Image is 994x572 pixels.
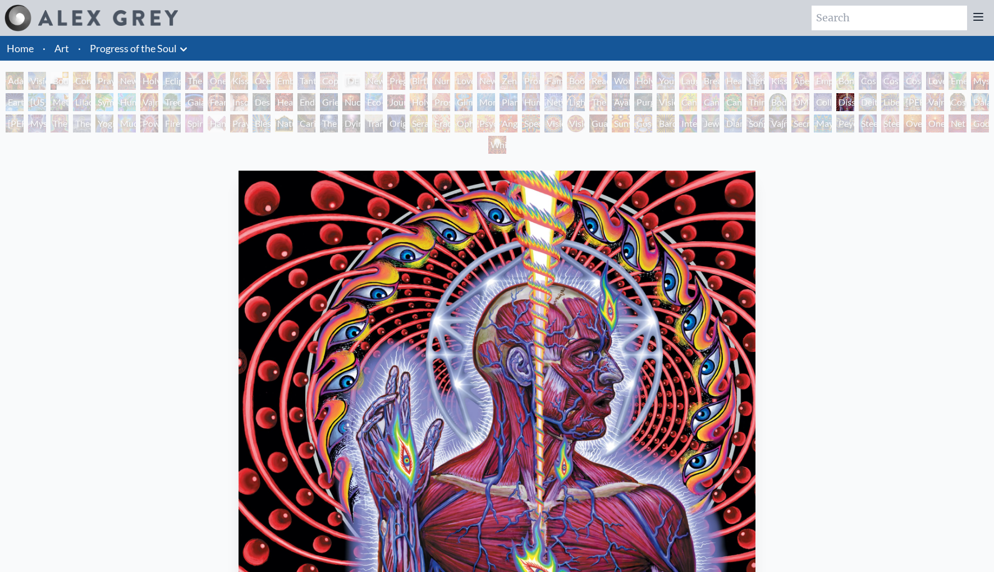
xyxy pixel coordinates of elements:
[971,93,989,111] div: Dalai Lama
[881,93,899,111] div: Liberation Through Seeing
[859,93,877,111] div: Deities & Demons Drinking from the Milky Pool
[612,115,630,132] div: Sunyata
[904,93,922,111] div: [PERSON_NAME]
[253,93,271,111] div: Despair
[836,115,854,132] div: Peyote Being
[455,115,473,132] div: Ophanic Eyelash
[477,115,495,132] div: Psychomicrograph of a Fractal Paisley Cherub Feather Tip
[140,115,158,132] div: Power to the Peaceful
[95,115,113,132] div: Yogi & the Möbius Sphere
[522,72,540,90] div: Promise
[836,93,854,111] div: Dissectional Art for Tool's Lateralus CD
[724,93,742,111] div: Cannabacchus
[51,115,68,132] div: The Seer
[90,40,177,56] a: Progress of the Soul
[812,6,967,30] input: Search
[791,93,809,111] div: DMT - The Spirit Molecule
[6,72,24,90] div: Adam & Eve
[859,115,877,132] div: Steeplehead 1
[881,72,899,90] div: Cosmic Artist
[7,42,34,54] a: Home
[365,115,383,132] div: Transfiguration
[230,115,248,132] div: Praying Hands
[971,115,989,132] div: Godself
[904,72,922,90] div: Cosmic Lovers
[28,115,46,132] div: Mystic Eye
[432,115,450,132] div: Fractal Eyes
[769,115,787,132] div: Vajra Being
[185,115,203,132] div: Spirit Animates the Flesh
[387,93,405,111] div: Journey of the Wounded Healer
[6,115,24,132] div: [PERSON_NAME]
[567,93,585,111] div: Lightworker
[500,72,517,90] div: Zena Lotus
[51,93,68,111] div: Metamorphosis
[275,93,293,111] div: Headache
[28,72,46,90] div: Visionary Origin of Language
[971,72,989,90] div: Mysteriosa 2
[746,72,764,90] div: Lightweaver
[949,115,966,132] div: Net of Being
[679,115,697,132] div: Interbeing
[118,93,136,111] div: Humming Bird
[320,115,338,132] div: The Soul Finds It's Way
[140,72,158,90] div: Holy Grail
[208,93,226,111] div: Fear
[163,72,181,90] div: Eclipse
[387,115,405,132] div: Original Face
[679,72,697,90] div: Laughing Man
[163,93,181,111] div: Tree & Person
[320,93,338,111] div: Grieving
[702,115,720,132] div: Jewel Being
[275,115,293,132] div: Nature of Mind
[208,115,226,132] div: Hands that See
[95,93,113,111] div: Symbiosis: Gall Wasp & Oak Tree
[230,72,248,90] div: Kissing
[589,93,607,111] div: The Shulgins and their Alchemical Angels
[6,93,24,111] div: Earth Energies
[54,40,69,56] a: Art
[567,115,585,132] div: Vision [PERSON_NAME]
[702,93,720,111] div: Cannabis Sutra
[297,72,315,90] div: Tantra
[73,72,91,90] div: Contemplation
[477,72,495,90] div: New Family
[297,93,315,111] div: Endarkenment
[791,72,809,90] div: Aperture
[724,72,742,90] div: Healing
[185,93,203,111] div: Gaia
[320,72,338,90] div: Copulating
[522,115,540,132] div: Spectral Lotus
[589,72,607,90] div: Reading
[208,72,226,90] div: One Taste
[657,93,675,111] div: Vision Tree
[949,72,966,90] div: Emerald Grail
[342,93,360,111] div: Nuclear Crucifixion
[28,93,46,111] div: [US_STATE] Song
[769,72,787,90] div: Kiss of the [MEDICAL_DATA]
[140,93,158,111] div: Vajra Horse
[432,72,450,90] div: Nursing
[342,115,360,132] div: Dying
[634,72,652,90] div: Holy Family
[455,72,473,90] div: Love Circuit
[95,72,113,90] div: Praying
[769,93,787,111] div: Body/Mind as a Vibratory Field of Energy
[432,93,450,111] div: Prostration
[612,93,630,111] div: Ayahuasca Visitation
[51,72,68,90] div: Body, Mind, Spirit
[410,93,428,111] div: Holy Fire
[38,36,50,61] li: ·
[746,115,764,132] div: Song of Vajra Being
[926,93,944,111] div: Vajra Guru
[544,93,562,111] div: Networks
[73,93,91,111] div: Lilacs
[118,72,136,90] div: New Man New Woman
[926,72,944,90] div: Love is a Cosmic Force
[365,93,383,111] div: Eco-Atlas
[500,115,517,132] div: Angel Skin
[904,115,922,132] div: Oversoul
[567,72,585,90] div: Boo-boo
[926,115,944,132] div: One
[477,93,495,111] div: Monochord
